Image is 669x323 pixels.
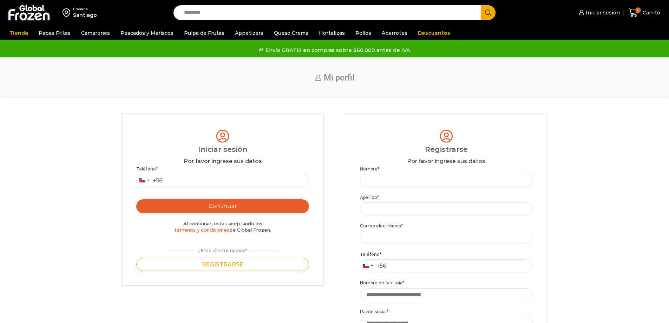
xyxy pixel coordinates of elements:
[360,222,533,229] label: Correo electrónico
[360,144,533,155] div: Registrarse
[324,73,354,83] span: Mi perfil
[360,166,533,172] label: Nombre
[136,258,309,271] button: Registrarse
[315,26,348,40] a: Hortalizas
[481,5,496,20] button: Search button
[35,26,74,40] a: Papas Fritas
[360,260,386,272] button: Selected country
[270,26,312,40] a: Queso Crema
[215,128,231,144] img: tabler-icon-user-circle.svg
[414,26,454,40] a: Descuentos
[438,128,454,144] img: tabler-icon-user-circle.svg
[136,199,309,213] button: Continuar
[577,6,620,20] a: Iniciar sesión
[164,245,281,254] div: ¿Eres cliente nuevo?
[627,5,662,21] a: 0 Carrito
[360,279,533,286] label: Nombre de fantasía
[117,26,177,40] a: Pescados y Mariscos
[137,174,163,187] button: Selected country
[635,7,641,13] span: 0
[136,157,309,166] div: Por favor ingrese sus datos
[73,7,97,12] div: Enviar a
[136,144,309,155] div: Iniciar sesión
[136,166,309,172] label: Teléfono
[376,261,386,271] div: +56
[73,12,97,19] div: Santiago
[360,194,533,201] label: Apellido
[63,7,73,19] img: address-field-icon.svg
[360,157,533,166] div: Por favor ingrese sus datos
[378,26,411,40] a: Abarrotes
[360,251,533,258] label: Teléfono
[181,26,228,40] a: Pulpa de Frutas
[78,26,113,40] a: Camarones
[584,9,620,16] span: Iniciar sesión
[352,26,375,40] a: Pollos
[641,9,660,16] span: Carrito
[175,227,229,233] a: términos y condiciones
[231,26,267,40] a: Appetizers
[153,176,163,185] div: +56
[360,308,533,315] label: Razón social
[6,26,32,40] a: Tienda
[136,220,309,233] div: Al continuar, estas aceptando los de Global Frozen.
